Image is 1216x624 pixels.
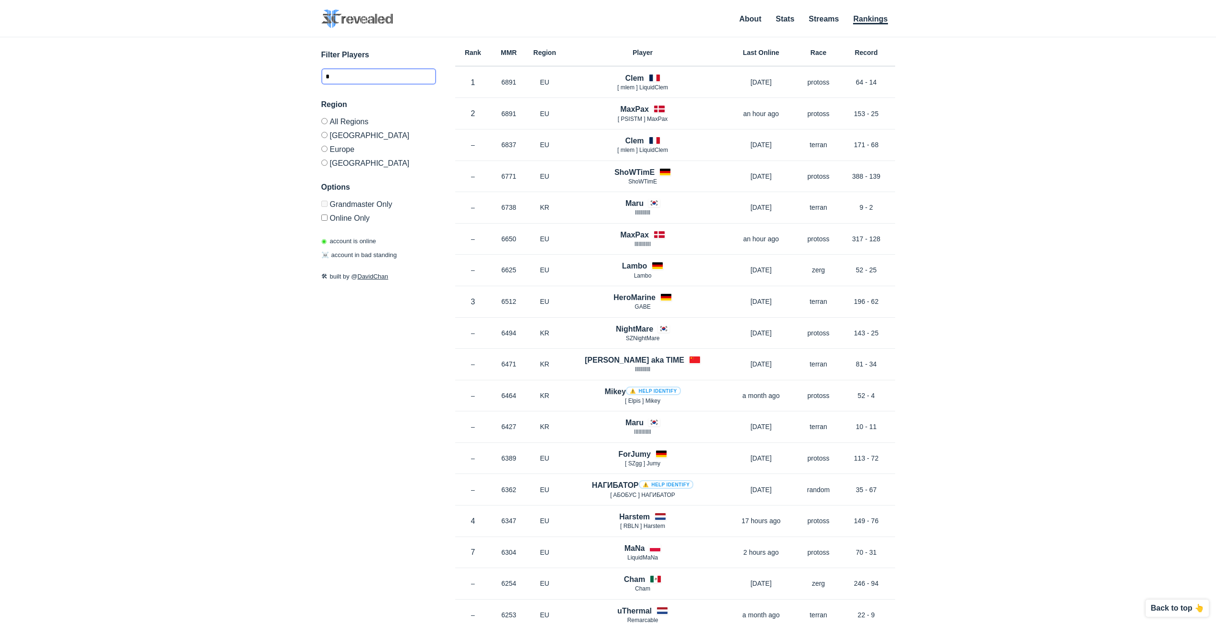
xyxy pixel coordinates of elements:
p: 6427 [491,422,527,431]
label: [GEOGRAPHIC_DATA] [321,128,436,142]
p: EU [527,610,563,620]
p: [DATE] [723,265,800,275]
p: KR [527,359,563,369]
p: Back to top 👆 [1150,604,1204,612]
p: protoss [800,77,838,87]
h4: Lambo [622,260,647,271]
h4: Maru [625,198,644,209]
p: – [455,265,491,275]
p: an hour ago [723,234,800,244]
a: Rankings [853,15,887,24]
p: 317 - 128 [838,234,895,244]
p: a month ago [723,610,800,620]
a: ⚠️ Help identify [626,387,681,395]
p: 10 - 11 [838,422,895,431]
p: 9 - 2 [838,203,895,212]
p: 52 - 25 [838,265,895,275]
span: ◉ [321,237,327,245]
p: [DATE] [723,359,800,369]
span: GABE [635,303,650,310]
p: 2 hours ago [723,548,800,557]
p: 6891 [491,77,527,87]
h4: NightMare [616,323,653,334]
p: KR [527,422,563,431]
span: [ AБОБУC ] НАГИБАТОР [610,492,675,498]
p: 6837 [491,140,527,150]
p: 81 - 34 [838,359,895,369]
p: – [455,140,491,150]
p: a month ago [723,391,800,400]
span: LiquidMaNa [627,554,658,561]
a: Stats [776,15,794,23]
p: terran [800,203,838,212]
p: built by @ [321,272,436,281]
h6: MMR [491,49,527,56]
label: All Regions [321,118,436,128]
p: EU [527,140,563,150]
span: lIlIlIlIlllI [634,429,651,435]
p: 6771 [491,172,527,181]
a: About [739,15,761,23]
p: protoss [800,234,838,244]
p: 143 - 25 [838,328,895,338]
p: 6253 [491,610,527,620]
p: 196 - 62 [838,297,895,306]
h4: ForJumy [618,449,651,460]
p: 388 - 139 [838,172,895,181]
p: 4 [455,516,491,527]
p: 52 - 4 [838,391,895,400]
p: 6738 [491,203,527,212]
a: ⚠️ Help identify [639,480,694,489]
span: llllllllllll [635,209,650,216]
p: protoss [800,172,838,181]
p: EU [527,172,563,181]
p: protoss [800,453,838,463]
p: 6464 [491,391,527,400]
a: Streams [809,15,839,23]
p: 6512 [491,297,527,306]
p: 6389 [491,453,527,463]
p: – [455,579,491,588]
p: [DATE] [723,172,800,181]
p: 6494 [491,328,527,338]
p: – [455,453,491,463]
h4: Harstem [619,511,650,522]
h4: Mikey [604,386,680,397]
p: 6625 [491,265,527,275]
p: protoss [800,548,838,557]
p: EU [527,77,563,87]
label: Europe [321,142,436,156]
h4: MaNa [624,543,645,554]
p: – [455,391,491,400]
p: – [455,422,491,431]
p: KR [527,391,563,400]
p: 7 [455,547,491,558]
p: 35 - 67 [838,485,895,495]
p: KR [527,203,563,212]
p: [DATE] [723,77,800,87]
p: 153 - 25 [838,109,895,118]
p: EU [527,109,563,118]
span: ☠️ [321,251,329,258]
p: 171 - 68 [838,140,895,150]
p: 149 - 76 [838,516,895,526]
input: All Regions [321,118,328,124]
p: [DATE] [723,485,800,495]
h6: Rank [455,49,491,56]
h6: Last Online [723,49,800,56]
p: protoss [800,516,838,526]
h6: Region [527,49,563,56]
p: protoss [800,391,838,400]
p: 1 [455,77,491,88]
p: 6347 [491,516,527,526]
p: – [455,485,491,495]
p: account in bad standing [321,250,397,260]
span: [ SZgg ] Jumy [625,460,660,467]
h4: MaxPax [620,104,649,115]
h3: Options [321,182,436,193]
p: EU [527,297,563,306]
p: – [455,203,491,212]
p: zerg [800,579,838,588]
input: [GEOGRAPHIC_DATA] [321,132,328,138]
span: SZNightMare [626,335,660,342]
